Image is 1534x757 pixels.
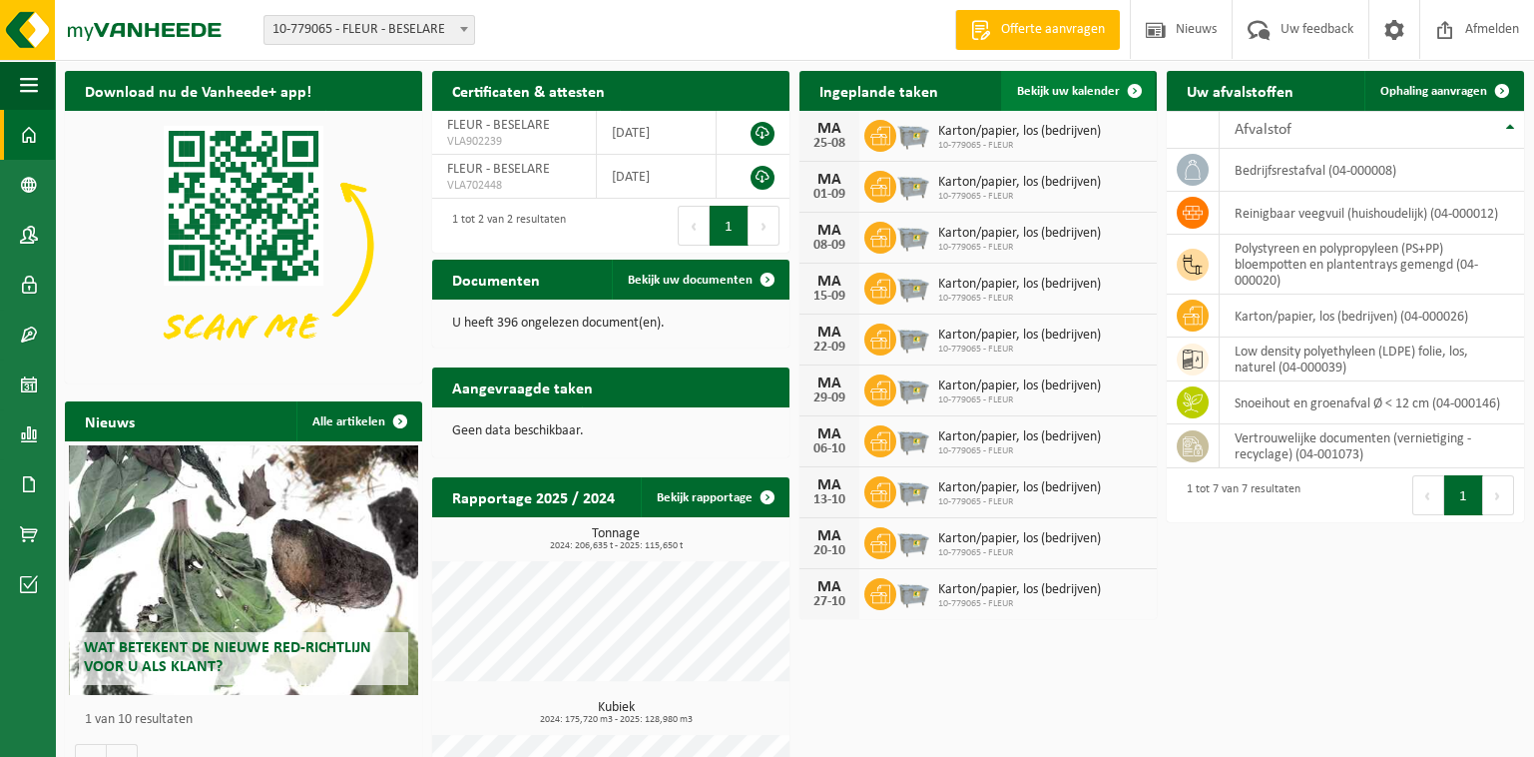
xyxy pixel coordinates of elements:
span: 10-779065 - FLEUR [938,344,1101,356]
button: Previous [1412,475,1444,515]
td: [DATE] [597,111,716,155]
a: Ophaling aanvragen [1364,71,1522,111]
div: 08-09 [809,239,849,253]
h3: Tonnage [442,527,789,551]
div: 01-09 [809,188,849,202]
span: Karton/papier, los (bedrijven) [938,429,1101,445]
h2: Download nu de Vanheede+ app! [65,71,331,110]
div: MA [809,223,849,239]
span: 10-779065 - FLEUR [938,445,1101,457]
span: Bekijk uw documenten [628,274,753,287]
button: Previous [678,206,710,246]
a: Bekijk rapportage [641,477,787,517]
div: 15-09 [809,290,849,304]
div: MA [809,426,849,442]
span: 10-779065 - FLEUR [938,598,1101,610]
span: 2024: 175,720 m3 - 2025: 128,980 m3 [442,715,789,725]
div: 27-10 [809,595,849,609]
a: Bekijk uw documenten [612,260,787,300]
img: WB-2500-GAL-GY-01 [896,473,930,507]
td: polystyreen en polypropyleen (PS+PP) bloempotten en plantentrays gemengd (04-000020) [1220,235,1524,295]
td: [DATE] [597,155,716,199]
img: WB-2500-GAL-GY-01 [896,422,930,456]
div: 13-10 [809,493,849,507]
span: 10-779065 - FLEUR [938,191,1101,203]
span: 10-779065 - FLEUR [938,242,1101,254]
span: 2024: 206,635 t - 2025: 115,650 t [442,541,789,551]
span: Afvalstof [1235,122,1291,138]
span: VLA902239 [447,134,581,150]
h2: Aangevraagde taken [432,368,613,406]
span: Ophaling aanvragen [1380,85,1487,98]
span: Karton/papier, los (bedrijven) [938,124,1101,140]
button: Next [1483,475,1514,515]
img: WB-2500-GAL-GY-01 [896,219,930,253]
img: WB-2500-GAL-GY-01 [896,321,930,355]
span: 10-779065 - FLEUR - BESELARE [263,15,475,45]
span: 10-779065 - FLEUR - BESELARE [264,16,474,44]
div: 20-10 [809,544,849,558]
img: WB-2500-GAL-GY-01 [896,372,930,405]
span: Offerte aanvragen [996,20,1110,40]
h2: Rapportage 2025 / 2024 [432,477,635,516]
span: Karton/papier, los (bedrijven) [938,328,1101,344]
span: Karton/papier, los (bedrijven) [938,480,1101,496]
button: Next [749,206,779,246]
div: MA [809,528,849,544]
a: Wat betekent de nieuwe RED-richtlijn voor u als klant? [69,445,419,695]
div: 22-09 [809,341,849,355]
span: Karton/papier, los (bedrijven) [938,531,1101,547]
div: MA [809,274,849,290]
span: Karton/papier, los (bedrijven) [938,277,1101,293]
p: 1 van 10 resultaten [85,713,412,727]
span: Karton/papier, los (bedrijven) [938,378,1101,394]
div: 1 tot 2 van 2 resultaten [442,204,566,248]
p: U heeft 396 ongelezen document(en). [452,317,769,331]
div: 06-10 [809,442,849,456]
img: Download de VHEPlus App [65,111,422,379]
h2: Ingeplande taken [799,71,958,110]
img: WB-2500-GAL-GY-01 [896,168,930,202]
span: Wat betekent de nieuwe RED-richtlijn voor u als klant? [84,640,371,675]
a: Bekijk uw kalender [1001,71,1155,111]
span: FLEUR - BESELARE [447,162,550,177]
div: MA [809,121,849,137]
h2: Certificaten & attesten [432,71,625,110]
span: 10-779065 - FLEUR [938,496,1101,508]
span: Karton/papier, los (bedrijven) [938,175,1101,191]
span: 10-779065 - FLEUR [938,140,1101,152]
h2: Nieuws [65,401,155,440]
span: 10-779065 - FLEUR [938,547,1101,559]
a: Alle artikelen [296,401,420,441]
img: WB-2500-GAL-GY-01 [896,117,930,151]
div: MA [809,477,849,493]
img: WB-2500-GAL-GY-01 [896,270,930,304]
td: vertrouwelijke documenten (vernietiging - recyclage) (04-001073) [1220,424,1524,468]
span: VLA702448 [447,178,581,194]
span: Karton/papier, los (bedrijven) [938,226,1101,242]
td: karton/papier, los (bedrijven) (04-000026) [1220,295,1524,338]
td: bedrijfsrestafval (04-000008) [1220,149,1524,192]
td: reinigbaar veegvuil (huishoudelijk) (04-000012) [1220,192,1524,235]
td: low density polyethyleen (LDPE) folie, los, naturel (04-000039) [1220,338,1524,381]
td: snoeihout en groenafval Ø < 12 cm (04-000146) [1220,381,1524,424]
div: MA [809,325,849,341]
div: MA [809,376,849,391]
span: 10-779065 - FLEUR [938,293,1101,305]
h3: Kubiek [442,701,789,725]
h2: Documenten [432,260,560,299]
span: 10-779065 - FLEUR [938,394,1101,406]
div: 29-09 [809,391,849,405]
img: WB-2500-GAL-GY-01 [896,575,930,609]
div: MA [809,579,849,595]
span: Karton/papier, los (bedrijven) [938,582,1101,598]
button: 1 [710,206,749,246]
p: Geen data beschikbaar. [452,424,769,438]
div: 1 tot 7 van 7 resultaten [1177,473,1300,517]
div: MA [809,172,849,188]
img: WB-2500-GAL-GY-01 [896,524,930,558]
div: 25-08 [809,137,849,151]
span: Bekijk uw kalender [1017,85,1120,98]
h2: Uw afvalstoffen [1167,71,1313,110]
span: FLEUR - BESELARE [447,118,550,133]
